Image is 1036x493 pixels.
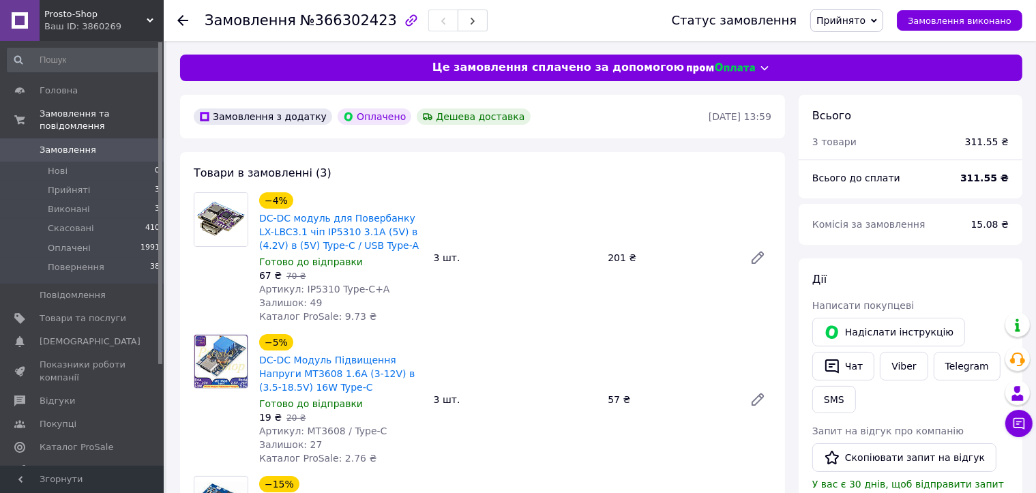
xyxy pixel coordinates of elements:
span: Оплачені [48,242,91,254]
div: −4% [259,192,293,209]
img: DC-DC Модуль Підвищення Напруги MT3608 1.6А (3-12V) в (3.5-18.5V) 16W Type-C [194,335,248,388]
span: Товари та послуги [40,312,126,325]
span: Замовлення та повідомлення [40,108,164,132]
button: Замовлення виконано [897,10,1022,31]
span: Артикул: IP5310 Type-C+A [259,284,390,295]
span: Написати покупцеві [812,300,914,311]
div: 57 ₴ [602,390,739,409]
span: [DEMOGRAPHIC_DATA] [40,335,140,348]
div: −15% [259,476,299,492]
span: Всього [812,109,851,122]
span: Нові [48,165,68,177]
span: Всього до сплати [812,173,900,183]
a: Редагувати [744,244,771,271]
a: Telegram [934,352,1001,380]
b: 311.55 ₴ [960,173,1009,183]
span: Показники роботи компанії [40,359,126,383]
span: 20 ₴ [286,413,306,423]
span: Артикул: MT3608 / Type-C [259,425,387,436]
span: Каталог ProSale [40,441,113,453]
a: DC-DC Модуль Підвищення Напруги MT3608 1.6А (3-12V) в (3.5-18.5V) 16W Type-C [259,355,415,393]
span: 3 товари [812,136,857,147]
span: №366302423 [300,12,397,29]
div: Повернутися назад [177,14,188,27]
span: Дії [812,273,827,286]
div: 201 ₴ [602,248,739,267]
div: 3 шт. [428,390,603,409]
span: Головна [40,85,78,97]
span: 410 [145,222,160,235]
span: Скасовані [48,222,94,235]
a: DC-DC модуль для Повербанку LX-LBC3.1 чіп IP5310 3.1А (5V) в (4.2V) в (5V) Type-C / USB Type-A [259,213,419,251]
div: Дешева доставка [417,108,530,125]
span: Прийняті [48,184,90,196]
span: 19 ₴ [259,412,282,423]
span: 70 ₴ [286,271,306,281]
button: Чат з покупцем [1005,410,1033,437]
div: Ваш ID: 3860269 [44,20,164,33]
span: Замовлення [205,12,296,29]
span: Prosto-Shop [44,8,147,20]
span: Повернення [48,261,104,273]
div: Статус замовлення [672,14,797,27]
span: 1991 [140,242,160,254]
span: Прийнято [816,15,865,26]
span: 38 [150,261,160,273]
span: Каталог ProSale: 9.73 ₴ [259,311,376,322]
span: 0 [155,165,160,177]
div: 311.55 ₴ [965,135,1009,149]
div: Оплачено [338,108,411,125]
button: SMS [812,386,856,413]
time: [DATE] 13:59 [709,111,771,122]
span: Каталог ProSale: 2.76 ₴ [259,453,376,464]
input: Пошук [7,48,161,72]
span: Аналітика [40,464,87,477]
div: 3 шт. [428,248,603,267]
span: Замовлення [40,144,96,156]
button: Надіслати інструкцію [812,318,965,346]
span: Готово до відправки [259,398,363,409]
span: 15.08 ₴ [971,219,1009,230]
span: Це замовлення сплачено за допомогою [432,60,684,76]
img: DC-DC модуль для Повербанку LX-LBC3.1 чіп IP5310 3.1А (5V) в (4.2V) в (5V) Type-C / USB Type-A [194,193,248,246]
span: Запит на відгук про компанію [812,425,964,436]
span: Замовлення виконано [908,16,1011,26]
div: −5% [259,334,293,350]
span: Виконані [48,203,90,215]
span: Товари в замовленні (3) [194,166,331,179]
span: Залишок: 27 [259,439,322,450]
span: Готово до відправки [259,256,363,267]
span: Комісія за замовлення [812,219,926,230]
div: Замовлення з додатку [194,108,332,125]
a: Viber [880,352,928,380]
span: Залишок: 49 [259,297,322,308]
span: Відгуки [40,395,75,407]
span: Повідомлення [40,289,106,301]
span: 3 [155,184,160,196]
span: 3 [155,203,160,215]
button: Скопіювати запит на відгук [812,443,996,472]
a: Редагувати [744,386,771,413]
span: 67 ₴ [259,270,282,281]
span: Покупці [40,418,76,430]
button: Чат [812,352,874,380]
